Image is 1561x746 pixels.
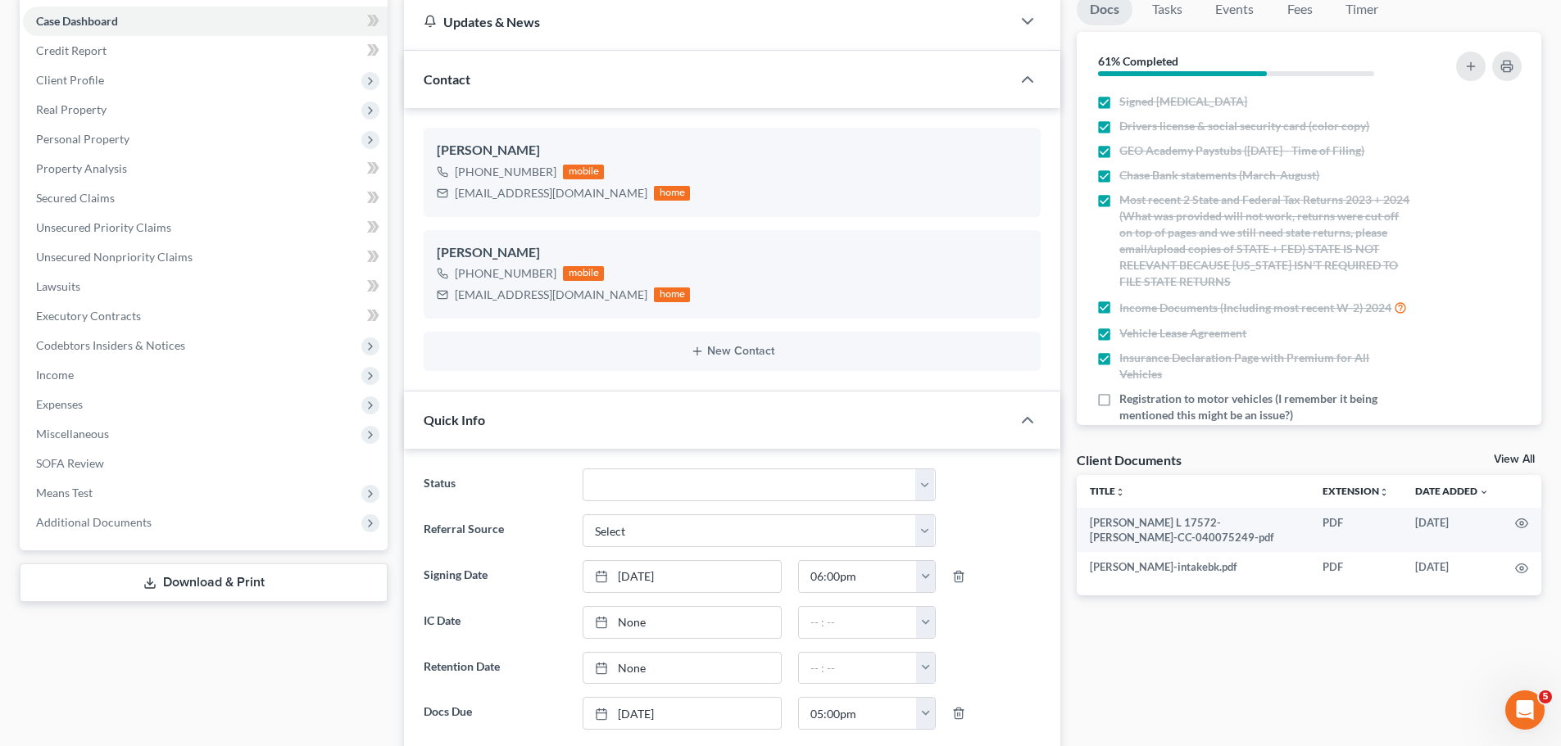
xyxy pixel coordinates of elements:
[36,132,129,146] span: Personal Property
[563,266,604,281] div: mobile
[415,652,574,685] label: Retention Date
[424,412,485,427] span: Quick Info
[36,309,141,323] span: Executory Contracts
[1119,118,1369,134] span: Drivers license & social security card (color copy)
[1077,451,1182,468] div: Client Documents
[36,486,93,500] span: Means Test
[36,191,115,205] span: Secured Claims
[23,36,388,66] a: Credit Report
[1119,325,1246,341] span: Vehicle Lease Agreement
[799,561,917,592] input: -- : --
[36,368,74,382] span: Income
[1494,454,1535,465] a: View All
[1309,552,1402,581] td: PDF
[36,515,152,529] span: Additional Documents
[1309,508,1402,553] td: PDF
[1323,485,1389,497] a: Extensionunfold_more
[36,220,171,234] span: Unsecured Priority Claims
[36,279,80,293] span: Lawsuits
[455,164,556,180] div: [PHONE_NUMBER]
[583,561,781,592] a: [DATE]
[583,698,781,729] a: [DATE]
[1479,487,1489,497] i: expand_more
[583,607,781,638] a: None
[23,301,388,331] a: Executory Contracts
[799,607,917,638] input: -- : --
[799,653,917,684] input: -- : --
[1119,93,1247,110] span: Signed [MEDICAL_DATA]
[1415,485,1489,497] a: Date Added expand_more
[437,141,1028,161] div: [PERSON_NAME]
[36,161,127,175] span: Property Analysis
[1119,167,1319,183] span: Chase Bank statements (March-August)
[1402,552,1502,581] td: [DATE]
[415,606,574,639] label: IC Date
[455,265,556,282] div: [PHONE_NUMBER]
[36,250,193,264] span: Unsecured Nonpriority Claims
[36,338,185,352] span: Codebtors Insiders & Notices
[23,449,388,478] a: SOFA Review
[36,73,104,87] span: Client Profile
[1539,690,1552,703] span: 5
[1505,690,1545,730] iframe: Intercom live chat
[437,345,1028,358] button: New Contact
[23,183,388,213] a: Secured Claims
[1115,487,1125,497] i: unfold_more
[23,7,388,36] a: Case Dashboard
[1119,192,1411,290] span: Most recent 2 State and Federal Tax Returns 2023 + 2024 (What was provided will not work, returns...
[23,242,388,272] a: Unsecured Nonpriority Claims
[36,427,109,441] span: Miscellaneous
[563,165,604,179] div: mobile
[1119,300,1391,316] span: Income Documents (Including most recent W-2) 2024
[424,71,470,87] span: Contact
[1119,142,1364,159] span: GEO Academy Paystubs ([DATE] - Time of Filing)
[1098,54,1178,68] strong: 61% Completed
[23,272,388,301] a: Lawsuits
[36,102,107,116] span: Real Property
[36,397,83,411] span: Expenses
[799,698,917,729] input: -- : --
[455,185,647,201] div: [EMAIL_ADDRESS][DOMAIN_NAME]
[415,514,574,547] label: Referral Source
[1090,485,1125,497] a: Titleunfold_more
[654,186,690,201] div: home
[23,213,388,242] a: Unsecured Priority Claims
[583,653,781,684] a: None
[20,563,388,602] a: Download & Print
[1379,487,1389,497] i: unfold_more
[1077,552,1309,581] td: [PERSON_NAME]-intakebk.pdf
[654,287,690,302] div: home
[1119,391,1411,423] span: Registration to motor vehicles (I remember it being mentioned this might be an issue?)
[1077,508,1309,553] td: [PERSON_NAME] L 17572-[PERSON_NAME]-CC-040075249-pdf
[415,560,574,593] label: Signing Date
[36,456,104,470] span: SOFA Review
[23,154,388,183] a: Property Analysis
[36,43,107,57] span: Credit Report
[415,468,574,501] label: Status
[455,287,647,303] div: [EMAIL_ADDRESS][DOMAIN_NAME]
[1402,508,1502,553] td: [DATE]
[437,243,1028,263] div: [PERSON_NAME]
[424,13,992,30] div: Updates & News
[1119,350,1411,382] span: Insurance Declaration Page with Premium for All Vehicles
[36,14,118,28] span: Case Dashboard
[415,697,574,730] label: Docs Due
